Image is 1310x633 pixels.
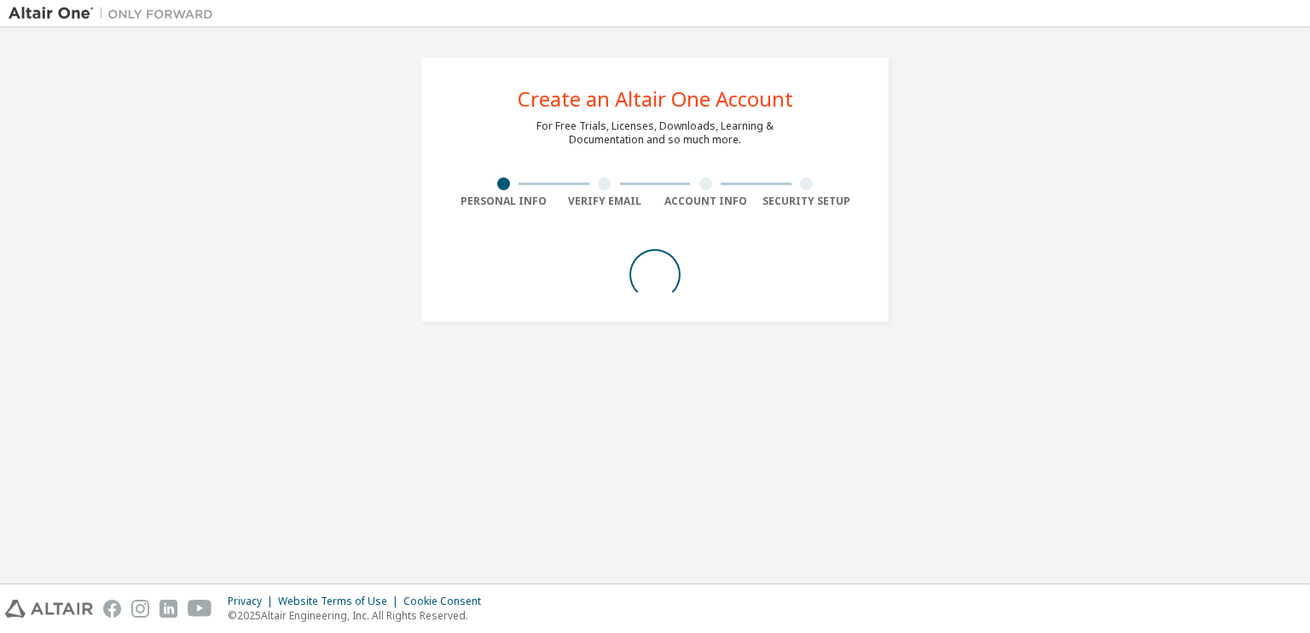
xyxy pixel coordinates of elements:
img: instagram.svg [131,600,149,618]
div: Cookie Consent [403,595,491,608]
img: youtube.svg [188,600,212,618]
div: Create an Altair One Account [518,89,793,109]
img: linkedin.svg [159,600,177,618]
img: altair_logo.svg [5,600,93,618]
div: Website Terms of Use [278,595,403,608]
div: Verify Email [554,195,656,208]
img: Altair One [9,5,222,22]
div: Security Setup [756,195,858,208]
img: facebook.svg [103,600,121,618]
div: Account Info [655,195,756,208]
p: © 2025 Altair Engineering, Inc. All Rights Reserved. [228,608,491,623]
div: Privacy [228,595,278,608]
div: For Free Trials, Licenses, Downloads, Learning & Documentation and so much more. [536,119,774,147]
div: Personal Info [453,195,554,208]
